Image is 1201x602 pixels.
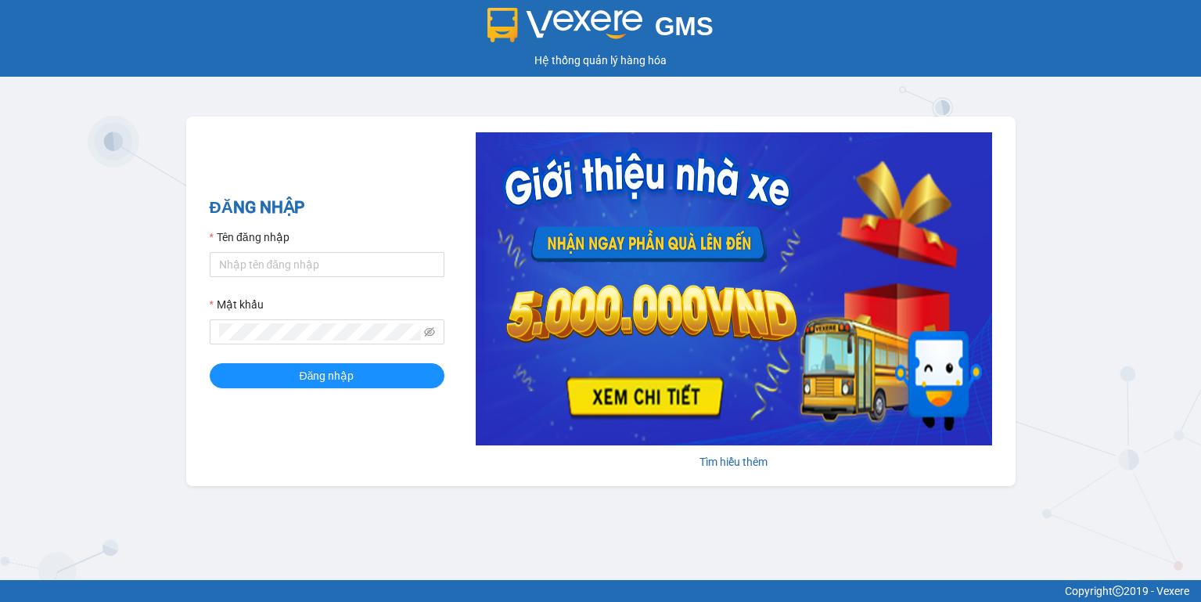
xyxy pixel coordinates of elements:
input: Tên đăng nhập [210,252,444,277]
label: Tên đăng nhập [210,229,289,246]
span: Đăng nhập [300,367,354,384]
div: Tìm hiểu thêm [476,453,992,470]
span: copyright [1113,586,1124,597]
a: GMS [487,23,714,36]
button: Đăng nhập [210,363,444,388]
input: Mật khẩu [219,323,421,341]
div: Copyright 2019 - Vexere [12,582,1189,600]
span: GMS [655,12,714,41]
span: eye-invisible [424,326,435,337]
label: Mật khẩu [210,296,264,313]
div: Hệ thống quản lý hàng hóa [4,52,1197,69]
h2: ĐĂNG NHẬP [210,195,444,221]
img: logo 2 [487,8,642,42]
img: banner-0 [476,132,992,445]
